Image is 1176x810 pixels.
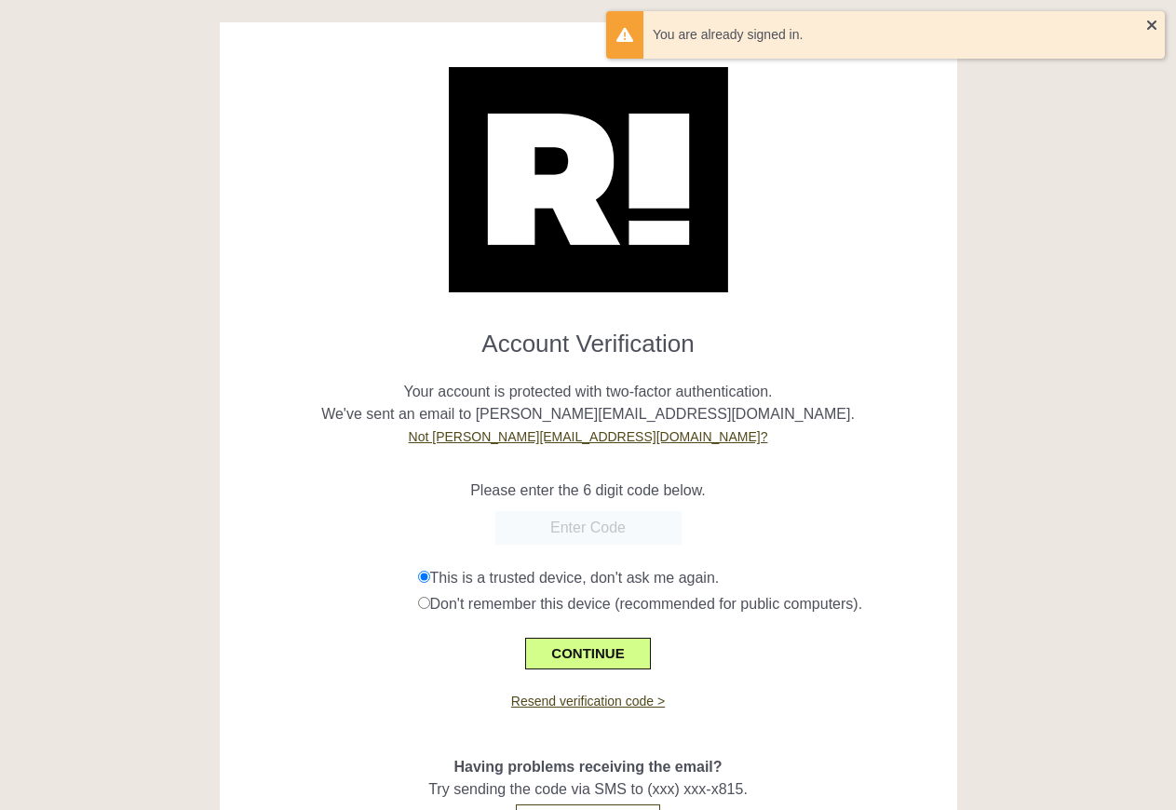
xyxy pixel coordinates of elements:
a: Not [PERSON_NAME][EMAIL_ADDRESS][DOMAIN_NAME]? [409,429,768,444]
p: Your account is protected with two-factor authentication. We've sent an email to [PERSON_NAME][EM... [234,358,943,448]
h1: Account Verification [234,315,943,358]
div: This is a trusted device, don't ask me again. [418,567,943,589]
button: CONTINUE [525,638,650,669]
input: Enter Code [495,511,682,545]
div: Don't remember this device (recommended for public computers). [418,593,943,615]
div: You are already signed in. [653,25,1146,45]
img: Retention.com [449,67,728,292]
span: Having problems receiving the email? [453,759,722,775]
a: Resend verification code > [511,694,665,709]
p: Please enter the 6 digit code below. [234,479,943,502]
